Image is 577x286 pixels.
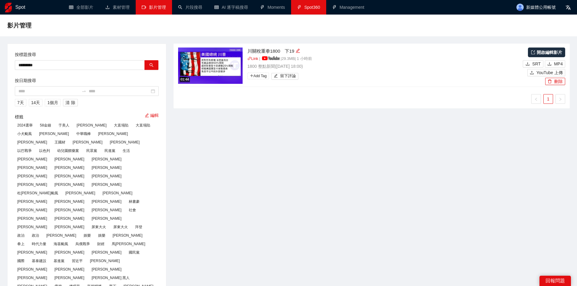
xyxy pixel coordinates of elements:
img: logo [5,3,12,12]
button: downloadMP4 [545,60,565,67]
span: 政治 [29,232,41,239]
span: export [531,50,535,54]
span: [PERSON_NAME] [88,258,122,264]
span: [PERSON_NAME] [74,122,109,129]
span: 生活 [120,147,132,154]
span: 14 [31,99,36,106]
a: search片段搜尋 [178,5,202,10]
span: [PERSON_NAME] [89,215,124,222]
a: 編輯 [145,113,159,118]
span: [PERSON_NAME] [37,130,71,137]
span: 民進黨 [102,147,118,154]
span: [PERSON_NAME] [52,249,87,256]
span: 以色列 [37,147,52,154]
span: SRT [532,61,541,67]
span: [PERSON_NAME] [15,207,50,213]
a: thunderboltManagement [332,5,364,10]
span: [PERSON_NAME] [89,164,124,171]
a: tableAI 逐字稿搜尋 [214,5,248,10]
span: 烏俄戰爭 [73,241,92,247]
span: MP4 [554,61,563,67]
span: [PERSON_NAME] [89,266,124,273]
li: 下一頁 [555,94,565,104]
span: [PERSON_NAME] [89,249,124,256]
span: 時代力量 [29,241,49,247]
span: edit [274,74,278,78]
span: right [559,97,562,101]
span: 于美人 [56,122,72,129]
span: upload [530,71,534,75]
span: [PERSON_NAME] [52,207,87,213]
span: [PERSON_NAME] [15,224,50,230]
span: [PERSON_NAME] [100,190,135,196]
span: left [534,97,538,101]
div: 01:44 [180,77,190,82]
span: 拳上 [15,241,27,247]
span: 馬[PERSON_NAME] [109,241,148,247]
span: delete [548,79,552,84]
span: [PERSON_NAME] [52,198,87,205]
span: edit [296,48,300,53]
span: 58金鐘 [38,122,54,129]
button: 7天 [15,99,26,106]
span: 影片管理 [7,21,32,30]
span: download [526,62,530,67]
span: 屏東大火 [89,224,108,230]
img: avatar [516,4,524,11]
div: 編輯 [296,48,300,55]
span: 國際 [15,258,27,264]
button: delete刪除 [545,78,565,85]
span: [PERSON_NAME] [52,173,87,179]
span: search [149,63,154,68]
label: 按標題搜尋 [15,51,36,58]
p: | | 29.3 MB | 1 小時前 [247,56,522,62]
button: edit留下評論 [271,73,298,80]
span: [PERSON_NAME] [15,266,50,273]
span: [PERSON_NAME] [15,274,50,281]
span: 小犬颱風 [15,130,34,137]
div: 回報問題 [539,276,571,286]
button: 14天 [29,99,43,106]
button: 1個月 [45,99,61,106]
span: 民眾黨 [84,147,100,154]
span: 大直塌陷 [133,122,153,129]
button: downloadSRT [523,60,543,67]
label: 按日期搜尋 [15,77,36,84]
span: [PERSON_NAME] [110,232,145,239]
a: 開啟編輯影片 [528,48,565,57]
span: 基泰建設 [29,258,49,264]
span: 國民黨 [126,249,142,256]
span: 影片管理 [149,5,166,10]
button: uploadYouTube 上傳 [527,69,565,76]
span: [PERSON_NAME] [15,139,50,146]
span: 屏東大火 [111,224,130,230]
span: [PERSON_NAME] [15,215,50,222]
span: Add Tag [247,73,269,79]
span: video-camera [142,5,146,9]
span: 中華職棒 [74,130,93,137]
a: thunderboltSpot360 [297,5,320,10]
span: 以巴戰爭 [15,147,34,154]
span: 娛樂 [96,232,108,239]
span: 海葵颱風 [51,241,71,247]
span: 幼兒園餵藥案 [55,147,81,154]
div: 川關稅重拳1800 下19 [247,48,522,55]
span: [PERSON_NAME] [52,164,87,171]
span: [PERSON_NAME] [52,215,87,222]
span: [PERSON_NAME] [89,198,124,205]
span: [PERSON_NAME] [52,266,87,273]
span: 習近平 [69,258,85,264]
span: to [81,89,86,94]
span: [PERSON_NAME] [15,198,50,205]
img: a55b5f1c-2baa-4f21-b85b-3b7c222181ac.jpg [178,48,243,84]
a: 1 [544,94,553,104]
span: 7 [17,99,20,106]
span: link [247,57,251,61]
span: 大直塌陷 [111,122,131,129]
span: 王國材 [52,139,68,146]
span: edit [145,113,149,117]
span: [PERSON_NAME] [89,207,124,213]
span: [PERSON_NAME] [15,181,50,188]
span: plus [250,74,254,77]
span: 拜登 [133,224,145,230]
